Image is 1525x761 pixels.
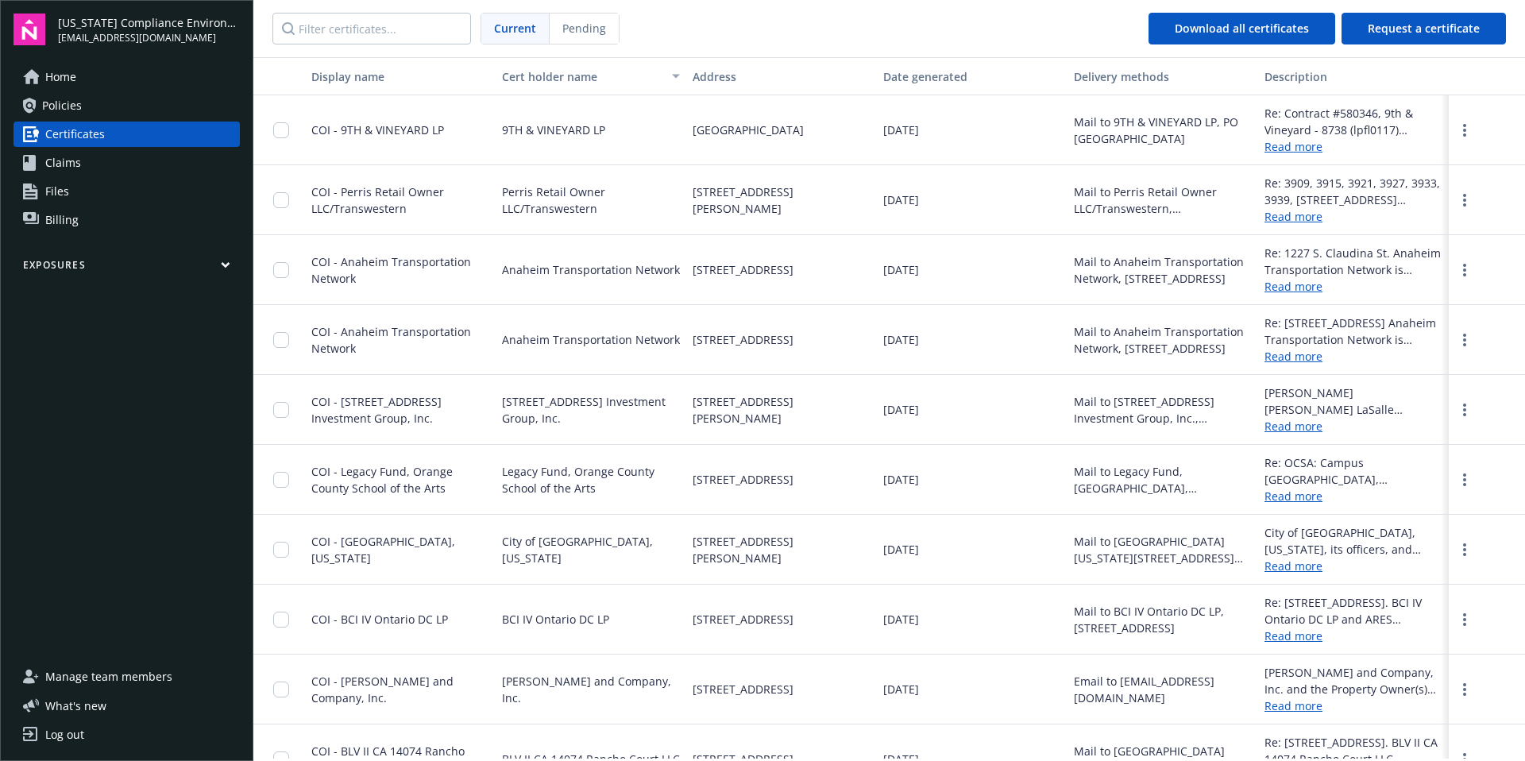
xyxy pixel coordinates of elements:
[1455,400,1474,419] a: more
[1264,68,1442,85] div: Description
[273,682,289,697] input: Toggle Row Selected
[273,262,289,278] input: Toggle Row Selected
[45,207,79,233] span: Billing
[1264,594,1442,628] div: Re: [STREET_ADDRESS]. BCI IV Ontario DC LP and ARES Management LLC are included as an additional ...
[502,463,680,496] span: Legacy Fund, Orange County School of the Arts
[1264,558,1442,574] a: Read more
[14,93,240,118] a: Policies
[1264,628,1442,644] a: Read more
[693,122,804,138] span: [GEOGRAPHIC_DATA]
[273,472,289,488] input: Toggle Row Selected
[45,664,172,690] span: Manage team members
[45,150,81,176] span: Claims
[311,184,444,216] span: COI - Perris Retail Owner LLC/Transwestern
[562,20,606,37] span: Pending
[1455,121,1474,140] a: more
[58,31,240,45] span: [EMAIL_ADDRESS][DOMAIN_NAME]
[1264,278,1442,295] a: Read more
[273,542,289,558] input: Toggle Row Selected
[1264,315,1442,348] div: Re: [STREET_ADDRESS] Anaheim Transportation Network is included as an additional insured as requi...
[693,183,871,217] span: [STREET_ADDRESS][PERSON_NAME]
[693,681,793,697] span: [STREET_ADDRESS]
[311,324,471,356] span: COI - Anaheim Transportation Network
[883,122,919,138] span: [DATE]
[45,697,106,714] span: What ' s new
[1455,330,1474,350] a: more
[502,673,680,706] span: [PERSON_NAME] and Company, Inc.
[1074,114,1252,147] div: Mail to 9TH & VINEYARD LP, PO [GEOGRAPHIC_DATA]
[693,331,793,348] span: [STREET_ADDRESS]
[1264,488,1442,504] a: Read more
[14,179,240,204] a: Files
[45,722,84,747] div: Log out
[14,207,240,233] a: Billing
[502,183,680,217] span: Perris Retail Owner LLC/Transwestern
[883,611,919,628] span: [DATE]
[502,261,680,278] span: Anaheim Transportation Network
[1264,245,1442,278] div: Re: 1227 S. Claudina St. Anaheim Transportation Network is included as an additional insured as r...
[1455,610,1474,629] a: more
[1074,68,1252,85] div: Delivery methods
[1455,191,1474,210] a: more
[1368,21,1480,36] span: Request a certificate
[273,192,289,208] input: Toggle Row Selected
[1264,418,1442,435] a: Read more
[311,464,453,496] span: COI - Legacy Fund, Orange County School of the Arts
[693,471,793,488] span: [STREET_ADDRESS]
[883,681,919,697] span: [DATE]
[877,57,1067,95] button: Date generated
[14,258,240,278] button: Exposures
[502,331,680,348] span: Anaheim Transportation Network
[1264,454,1442,488] div: Re: OCSA: Campus [GEOGRAPHIC_DATA], [STREET_ADDRESS]. Legacy Fund, Orange County School of the Ar...
[273,612,289,628] input: Toggle Row Selected
[693,261,793,278] span: [STREET_ADDRESS]
[1074,533,1252,566] div: Mail to [GEOGRAPHIC_DATA][US_STATE][STREET_ADDRESS][PERSON_NAME]
[693,393,871,427] span: [STREET_ADDRESS][PERSON_NAME]
[14,122,240,147] a: Certificates
[45,179,69,204] span: Files
[883,401,919,418] span: [DATE]
[1074,393,1252,427] div: Mail to [STREET_ADDRESS] Investment Group, Inc., [STREET_ADDRESS][PERSON_NAME]
[1264,348,1442,365] a: Read more
[693,533,871,566] span: [STREET_ADDRESS][PERSON_NAME]
[58,14,240,31] span: [US_STATE] Compliance Environmental, LLC
[273,402,289,418] input: Toggle Row Selected
[1258,57,1449,95] button: Description
[1455,540,1474,559] a: more
[14,697,132,714] button: What's new
[1264,697,1442,714] a: Read more
[273,332,289,348] input: Toggle Row Selected
[1149,13,1335,44] button: Download all certificates
[1264,524,1442,558] div: City of [GEOGRAPHIC_DATA], [US_STATE], its officers, and employees are included as additional ins...
[686,57,877,95] button: Address
[502,393,680,427] span: [STREET_ADDRESS] Investment Group, Inc.
[311,68,489,85] div: Display name
[1455,470,1474,489] a: more
[1074,463,1252,496] div: Mail to Legacy Fund, [GEOGRAPHIC_DATA], [STREET_ADDRESS]
[1074,323,1252,357] div: Mail to Anaheim Transportation Network, [STREET_ADDRESS]
[1074,183,1252,217] div: Mail to Perris Retail Owner LLC/Transwestern, [STREET_ADDRESS][PERSON_NAME]
[502,533,680,566] span: City of [GEOGRAPHIC_DATA], [US_STATE]
[693,68,871,85] div: Address
[1455,261,1474,280] a: more
[311,122,444,137] span: COI - 9TH & VINEYARD LP
[305,57,496,95] button: Display name
[1264,664,1442,697] div: [PERSON_NAME] and Company, Inc. and the Property Owner(s) and each of their officers, partners, m...
[1175,14,1309,44] div: Download all certificates
[494,20,536,37] span: Current
[883,68,1061,85] div: Date generated
[883,331,919,348] span: [DATE]
[45,122,105,147] span: Certificates
[45,64,76,90] span: Home
[883,261,919,278] span: [DATE]
[883,471,919,488] span: [DATE]
[14,64,240,90] a: Home
[14,14,45,45] img: navigator-logo.svg
[1264,384,1442,418] div: [PERSON_NAME] [PERSON_NAME] LaSalle Americas, Inc., [STREET_ADDRESS] Investment Group, Inc. [Owne...
[311,612,448,627] span: COI - BCI IV Ontario DC LP
[1342,13,1506,44] button: Request a certificate
[1264,175,1442,208] div: Re: 3909, 3915, 3921, 3927, 3933, 3939, [STREET_ADDRESS][PERSON_NAME]. Perris Retail Owner, a [US...
[1074,603,1252,636] div: Mail to BCI IV Ontario DC LP, [STREET_ADDRESS]
[14,664,240,690] a: Manage team members
[502,611,609,628] span: BCI IV Ontario DC LP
